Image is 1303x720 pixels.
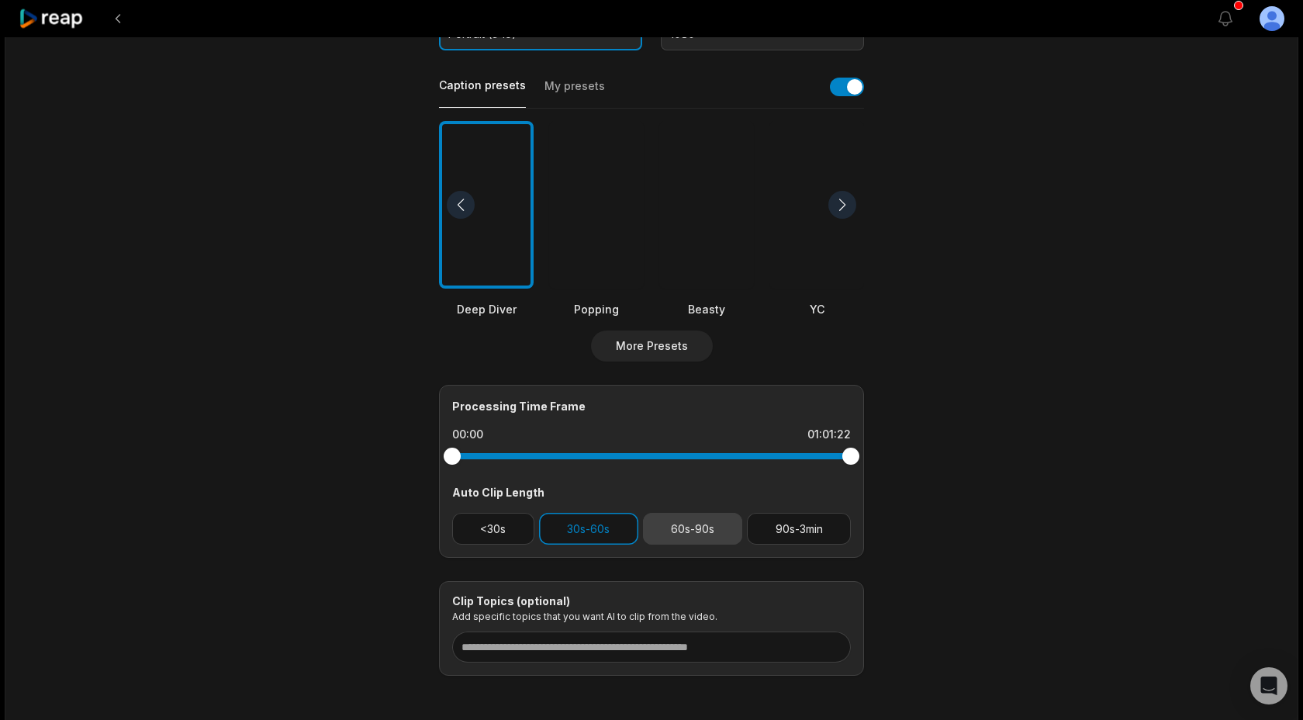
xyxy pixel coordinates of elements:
[643,513,743,545] button: 60s-90s
[769,301,864,317] div: YC
[591,331,713,362] button: More Presets
[439,301,534,317] div: Deep Diver
[452,484,851,500] div: Auto Clip Length
[544,78,605,108] button: My presets
[807,427,851,442] div: 01:01:22
[539,513,638,545] button: 30s-60s
[1250,667,1287,704] div: Open Intercom Messenger
[452,611,851,622] p: Add specific topics that you want AI to clip from the video.
[439,78,526,108] button: Caption presets
[747,513,851,545] button: 90s-3min
[452,398,851,414] div: Processing Time Frame
[659,301,754,317] div: Beasty
[452,594,851,608] div: Clip Topics (optional)
[452,513,534,545] button: <30s
[452,427,483,442] div: 00:00
[549,301,644,317] div: Popping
